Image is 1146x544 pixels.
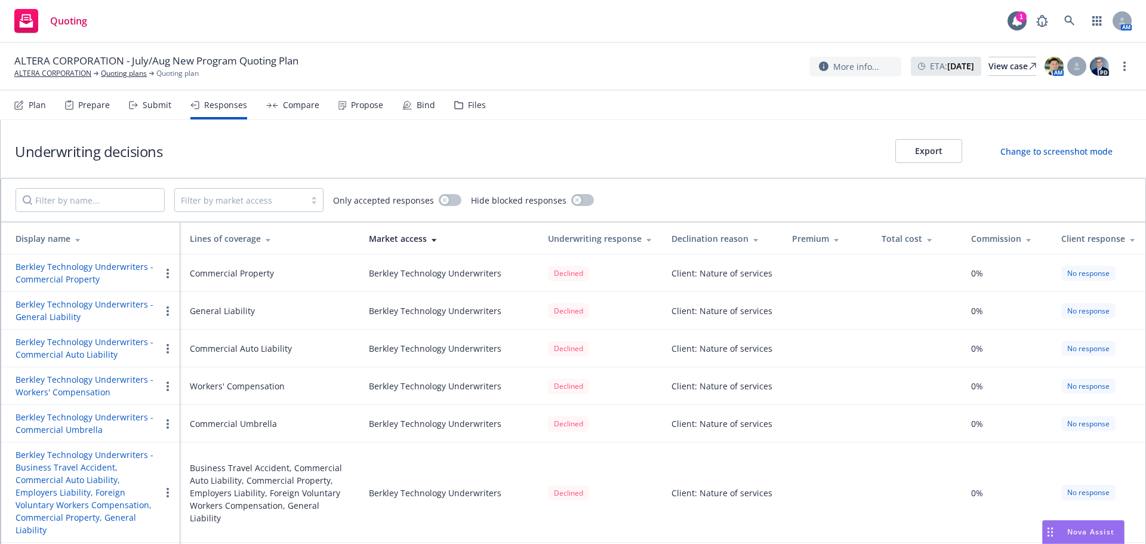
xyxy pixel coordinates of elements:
div: Premium [792,232,862,245]
span: 0% [971,487,983,499]
div: No response [1061,416,1116,431]
div: Client: Nature of services [671,305,772,317]
div: Workers' Compensation [190,380,285,392]
img: photo [1090,57,1109,76]
div: Declined [548,266,589,281]
span: 0% [971,267,983,279]
div: Client: Nature of services [671,342,772,355]
a: more [1117,59,1132,73]
a: Search [1058,9,1082,33]
span: Declined [548,265,589,281]
button: More info... [809,57,901,76]
div: Declination reason [671,232,772,245]
span: Nova Assist [1067,527,1114,537]
div: Total cost [882,232,952,245]
div: General Liability [190,305,255,317]
div: Berkley Technology Underwriters [369,267,501,279]
div: Propose [351,100,383,110]
a: Switch app [1085,9,1109,33]
button: Nova Assist [1042,520,1125,544]
span: Declined [548,340,589,356]
div: No response [1061,341,1116,356]
span: Quoting plan [156,68,199,79]
span: Only accepted responses [333,194,434,207]
div: Commercial Auto Liability [190,342,292,355]
button: Berkley Technology Underwriters - Commercial Umbrella [16,411,161,436]
div: Files [468,100,486,110]
div: No response [1061,379,1116,394]
div: Commercial Property [190,267,274,279]
span: ETA : [930,60,974,72]
div: Bind [417,100,435,110]
div: No response [1061,266,1116,281]
div: Business Travel Accident, Commercial Auto Liability, Commercial Property, Employers Liability, Fo... [190,462,350,524]
span: Declined [548,378,589,394]
button: Export [895,139,962,163]
span: More info... [833,60,879,73]
div: Underwriting response [548,232,652,245]
div: Commercial Umbrella [190,417,277,430]
div: Declined [548,416,589,431]
span: 0% [971,342,983,355]
div: Client: Nature of services [671,487,772,499]
h1: Underwriting decisions [15,142,162,161]
img: photo [1045,57,1064,76]
div: Compare [283,100,319,110]
div: Declined [548,379,589,394]
div: Responses [204,100,247,110]
span: Quoting [50,16,87,26]
div: No response [1061,485,1116,500]
span: Hide blocked responses [471,194,566,207]
div: Change to screenshot mode [1000,145,1113,158]
div: No response [1061,303,1116,318]
a: Quoting [10,4,92,38]
div: Display name [16,232,171,245]
input: Filter by name... [16,188,165,212]
div: Berkley Technology Underwriters [369,342,501,355]
a: Quoting plans [101,68,147,79]
div: Declined [548,341,589,356]
div: Client response [1061,232,1136,245]
span: 0% [971,380,983,392]
div: Submit [143,100,171,110]
div: Lines of coverage [190,232,350,245]
div: Market access [369,232,529,245]
button: Berkley Technology Underwriters - Commercial Auto Liability [16,336,161,361]
a: ALTERA CORPORATION [14,68,91,79]
button: Berkley Technology Underwriters - Workers' Compensation [16,373,161,398]
div: Declined [548,303,589,318]
div: Berkley Technology Underwriters [369,417,501,430]
div: Client: Nature of services [671,267,772,279]
button: Berkley Technology Underwriters - Business Travel Accident, Commercial Auto Liability, Employers ... [16,448,161,536]
div: Commission [971,232,1042,245]
button: Berkley Technology Underwriters - Commercial Property [16,260,161,285]
div: 1 [1016,11,1027,22]
div: Berkley Technology Underwriters [369,487,501,499]
div: Client: Nature of services [671,417,772,430]
button: Berkley Technology Underwriters - General Liability [16,298,161,323]
div: View case [988,57,1036,75]
div: Prepare [78,100,110,110]
button: Change to screenshot mode [981,139,1132,163]
div: Client: Nature of services [671,380,772,392]
a: View case [988,57,1036,76]
div: Declined [548,485,589,500]
span: 0% [971,305,983,317]
div: Berkley Technology Underwriters [369,305,501,317]
strong: [DATE] [947,60,974,72]
div: Plan [29,100,46,110]
div: Berkley Technology Underwriters [369,380,501,392]
a: Report a Bug [1030,9,1054,33]
span: ALTERA CORPORATION - July/Aug New Program Quoting Plan [14,54,298,68]
span: 0% [971,417,983,430]
div: Drag to move [1043,521,1058,543]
